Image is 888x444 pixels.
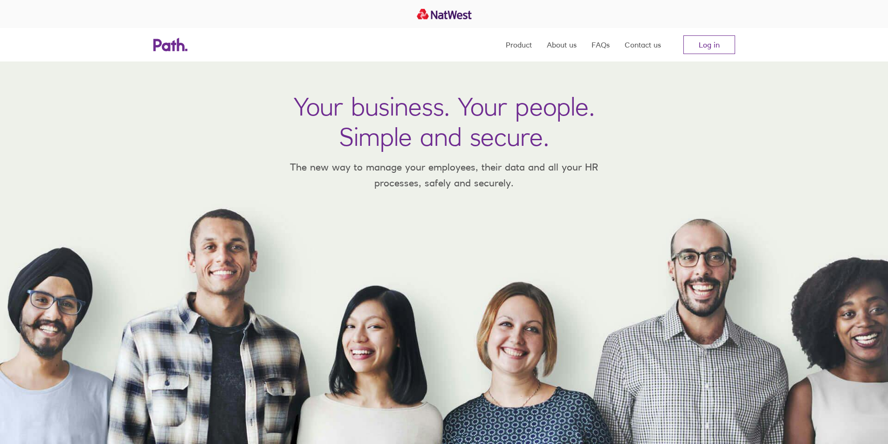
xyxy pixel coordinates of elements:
a: Contact us [625,28,661,61]
a: FAQs [592,28,610,61]
h1: Your business. Your people. Simple and secure. [294,91,595,152]
a: Product [506,28,532,61]
a: About us [547,28,577,61]
a: Log in [683,35,735,54]
p: The new way to manage your employees, their data and all your HR processes, safely and securely. [276,159,612,191]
